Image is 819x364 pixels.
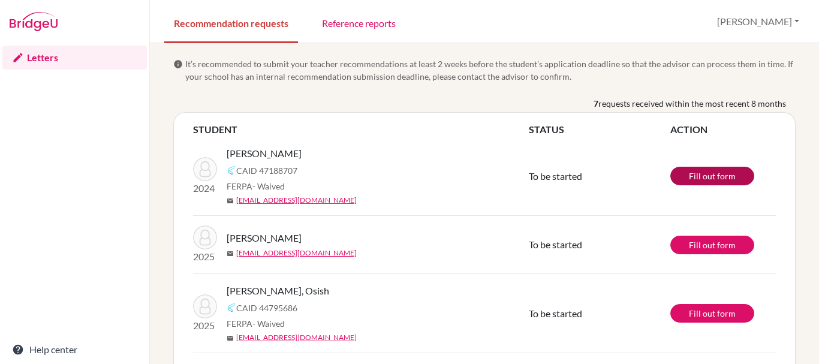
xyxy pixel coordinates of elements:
[193,122,529,137] th: STUDENT
[173,59,183,69] span: info
[236,248,357,258] a: [EMAIL_ADDRESS][DOMAIN_NAME]
[598,97,786,110] span: requests received within the most recent 8 months
[227,231,302,245] span: [PERSON_NAME]
[227,250,234,257] span: mail
[2,338,147,362] a: Help center
[193,225,217,249] img: Khadka, Bibek
[670,167,754,185] a: Fill out form
[227,180,285,192] span: FERPA
[227,335,234,342] span: mail
[193,157,217,181] img: Bastola, Eric
[193,294,217,318] img: Niraula, Osish
[227,303,236,312] img: Common App logo
[227,166,236,175] img: Common App logo
[236,164,297,177] span: CAID 47188707
[670,122,776,137] th: ACTION
[193,318,217,333] p: 2025
[670,304,754,323] a: Fill out form
[252,181,285,191] span: - Waived
[227,146,302,161] span: [PERSON_NAME]
[227,284,329,298] span: [PERSON_NAME], Osish
[193,181,217,195] p: 2024
[670,236,754,254] a: Fill out form
[529,308,582,319] span: To be started
[312,2,405,43] a: Reference reports
[227,317,285,330] span: FERPA
[164,2,298,43] a: Recommendation requests
[2,46,147,70] a: Letters
[10,12,58,31] img: Bridge-U
[529,170,582,182] span: To be started
[236,195,357,206] a: [EMAIL_ADDRESS][DOMAIN_NAME]
[594,97,598,110] b: 7
[185,58,796,83] span: It’s recommended to submit your teacher recommendations at least 2 weeks before the student’s app...
[236,332,357,343] a: [EMAIL_ADDRESS][DOMAIN_NAME]
[193,249,217,264] p: 2025
[529,239,582,250] span: To be started
[227,197,234,204] span: mail
[252,318,285,329] span: - Waived
[236,302,297,314] span: CAID 44795686
[529,122,670,137] th: STATUS
[712,10,805,33] button: [PERSON_NAME]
